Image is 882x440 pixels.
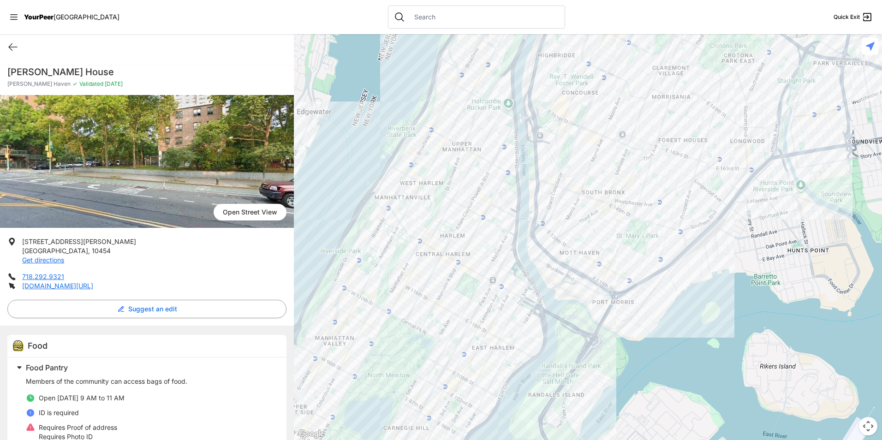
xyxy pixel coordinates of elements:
[22,247,88,255] span: [GEOGRAPHIC_DATA]
[39,423,117,432] p: Requires Proof of address
[834,13,860,21] span: Quick Exit
[24,14,119,20] a: YourPeer[GEOGRAPHIC_DATA]
[26,377,275,386] p: Members of the community can access bags of food.
[22,282,93,290] a: [DOMAIN_NAME][URL]
[7,300,286,318] button: Suggest an edit
[79,80,103,87] span: Validated
[409,12,559,22] input: Search
[859,417,877,435] button: Map camera controls
[7,65,286,78] h1: [PERSON_NAME] House
[22,256,64,264] a: Get directions
[28,341,48,351] span: Food
[88,247,90,255] span: ,
[92,247,111,255] span: 10454
[296,428,327,440] a: Open this area in Google Maps (opens a new window)
[22,273,64,280] a: 718.292.9321
[39,408,79,417] p: ID is required
[54,13,119,21] span: [GEOGRAPHIC_DATA]
[103,80,123,87] span: [DATE]
[7,80,71,88] span: [PERSON_NAME] Haven
[39,394,125,402] span: Open [DATE] 9 AM to 11 AM
[26,363,68,372] span: Food Pantry
[22,238,136,245] span: [STREET_ADDRESS][PERSON_NAME]
[128,304,177,314] span: Suggest an edit
[296,428,327,440] img: Google
[214,204,286,220] a: Open Street View
[834,12,873,23] a: Quick Exit
[72,80,77,88] span: ✓
[24,13,54,21] span: YourPeer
